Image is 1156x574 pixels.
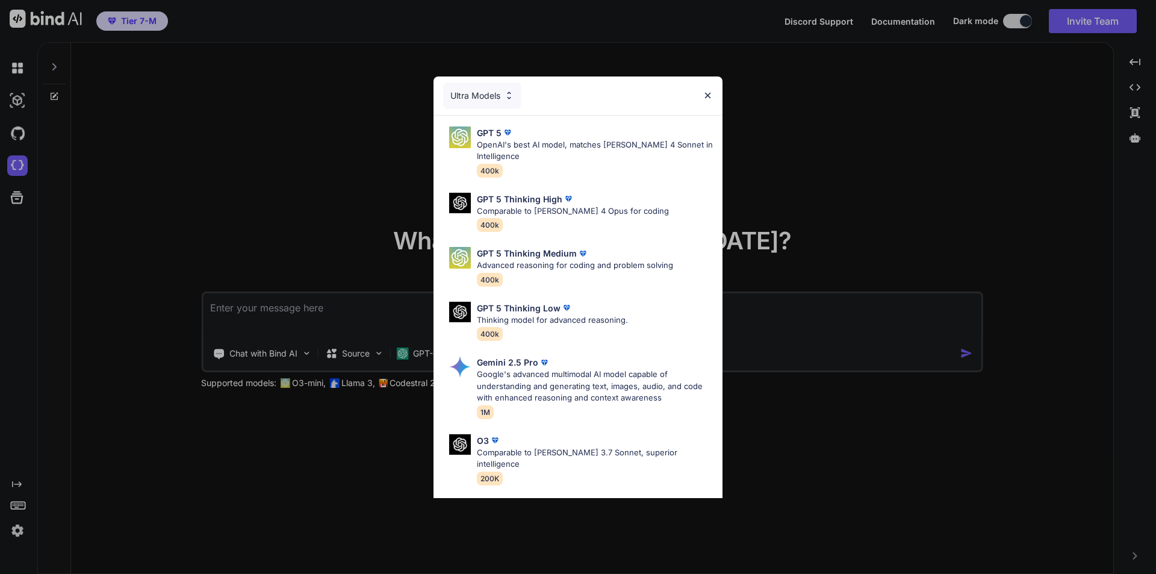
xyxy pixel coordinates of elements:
span: 400k [477,327,503,341]
p: GPT 5 Thinking Medium [477,247,577,260]
div: Ultra Models [443,83,521,109]
img: Pick Models [449,247,471,269]
img: Pick Models [449,356,471,378]
img: Pick Models [449,434,471,455]
p: OpenAI's best AI model, matches [PERSON_NAME] 4 Sonnet in Intelligence [477,139,713,163]
span: 1M [477,405,494,419]
p: GPT 5 Thinking High [477,193,562,205]
p: GPT 5 [477,126,502,139]
img: premium [489,434,501,446]
img: Pick Models [504,90,514,101]
img: premium [502,126,514,139]
img: close [703,90,713,101]
img: Pick Models [449,126,471,148]
p: Thinking model for advanced reasoning. [477,314,628,326]
p: GPT 5 Thinking Low [477,302,561,314]
p: Advanced reasoning for coding and problem solving [477,260,673,272]
span: 200K [477,472,503,485]
p: O3 [477,434,489,447]
span: 400k [477,273,503,287]
img: premium [538,357,550,369]
img: premium [562,193,574,205]
img: Pick Models [449,302,471,323]
p: Comparable to [PERSON_NAME] 4 Opus for coding [477,205,669,217]
span: 400k [477,218,503,232]
p: Comparable to [PERSON_NAME] 3.7 Sonnet, superior intelligence [477,447,713,470]
img: premium [577,248,589,260]
p: Gemini 2.5 Pro [477,356,538,369]
span: 400k [477,164,503,178]
img: Pick Models [449,193,471,214]
img: premium [561,302,573,314]
p: Google's advanced multimodal AI model capable of understanding and generating text, images, audio... [477,369,713,404]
